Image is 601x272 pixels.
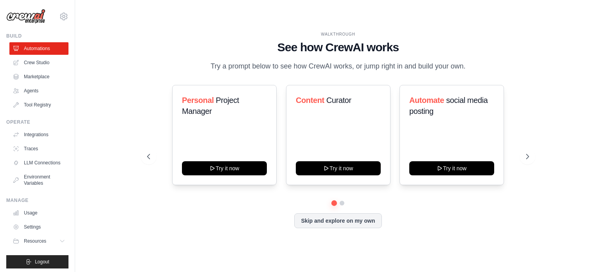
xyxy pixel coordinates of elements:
button: Try it now [409,161,494,175]
a: Tool Registry [9,99,68,111]
h1: See how CrewAI works [147,40,529,54]
button: Try it now [182,161,267,175]
span: Personal [182,96,214,104]
span: Content [296,96,324,104]
button: Logout [6,255,68,268]
span: Project Manager [182,96,239,115]
a: Marketplace [9,70,68,83]
a: Automations [9,42,68,55]
a: Crew Studio [9,56,68,69]
div: Operate [6,119,68,125]
span: Logout [35,259,49,265]
div: Build [6,33,68,39]
span: Resources [24,238,46,244]
img: Logo [6,9,45,24]
a: Settings [9,221,68,233]
span: Automate [409,96,444,104]
button: Try it now [296,161,381,175]
button: Skip and explore on my own [294,213,381,228]
a: Traces [9,142,68,155]
div: Manage [6,197,68,204]
a: Usage [9,207,68,219]
a: Agents [9,85,68,97]
div: WALKTHROUGH [147,31,529,37]
a: Environment Variables [9,171,68,189]
span: social media posting [409,96,488,115]
a: LLM Connections [9,157,68,169]
p: Try a prompt below to see how CrewAI works, or jump right in and build your own. [207,61,470,72]
span: Curator [326,96,351,104]
a: Integrations [9,128,68,141]
button: Resources [9,235,68,247]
